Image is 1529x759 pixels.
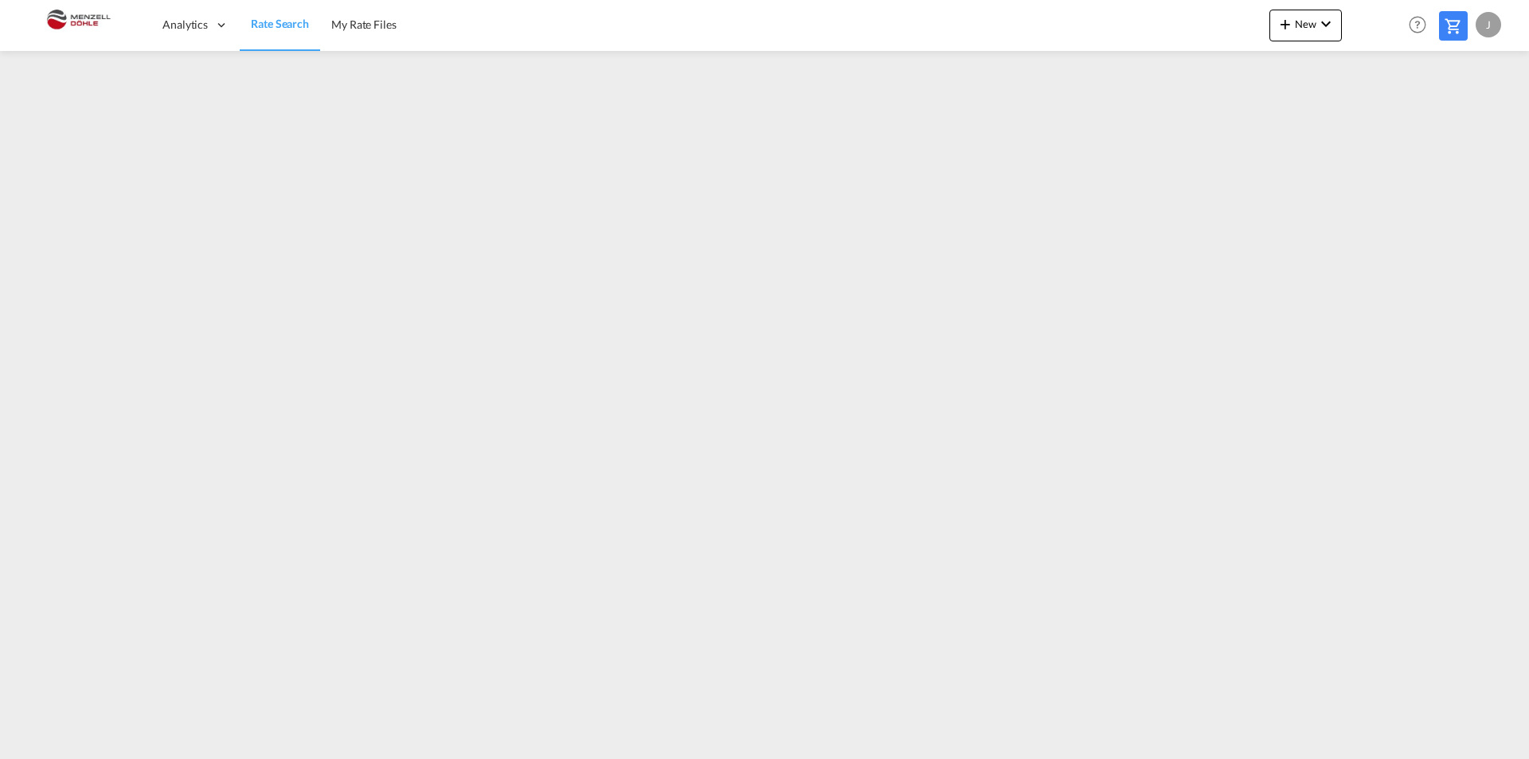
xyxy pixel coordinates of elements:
span: Help [1404,11,1431,38]
div: J [1476,12,1501,37]
div: Help [1404,11,1439,40]
button: icon-plus 400-fgNewicon-chevron-down [1269,10,1342,41]
span: Rate Search [251,17,309,30]
span: Analytics [162,17,208,33]
span: New [1276,18,1335,30]
img: 5c2b1670644e11efba44c1e626d722bd.JPG [24,7,131,43]
span: My Rate Files [331,18,397,31]
md-icon: icon-plus 400-fg [1276,14,1295,33]
md-icon: icon-chevron-down [1316,14,1335,33]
